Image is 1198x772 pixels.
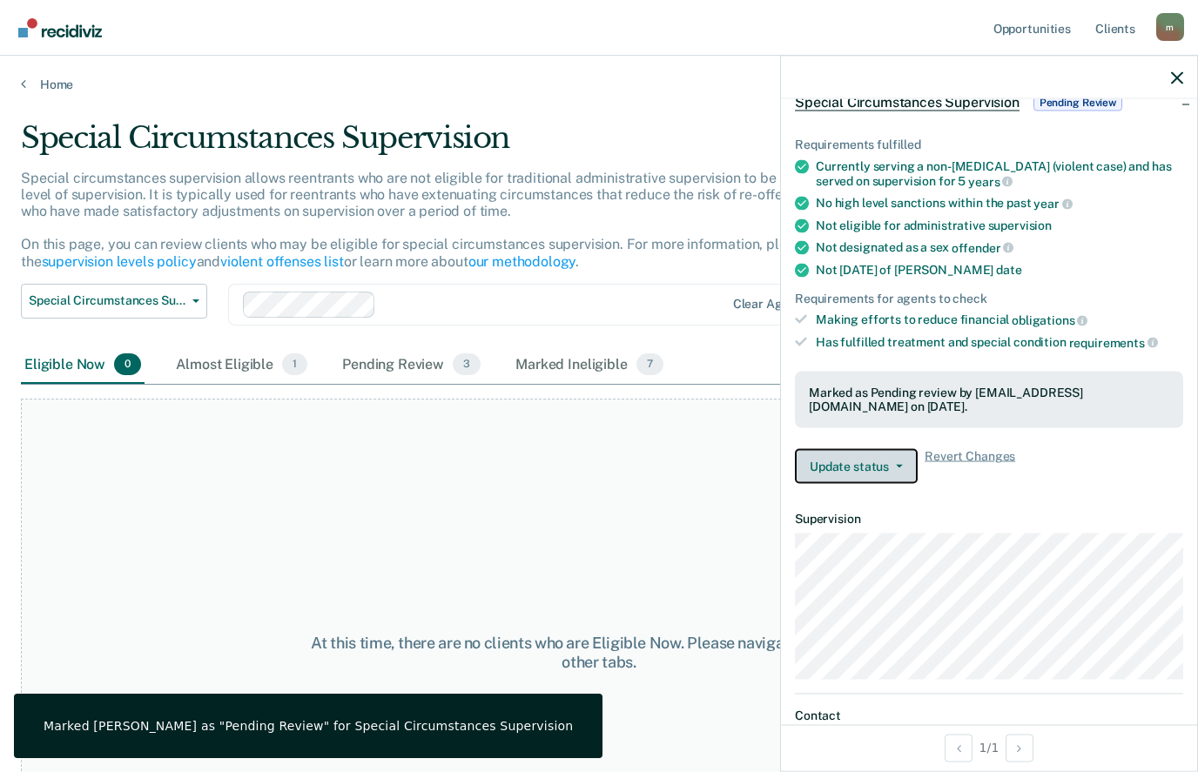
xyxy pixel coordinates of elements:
span: offender [952,240,1014,254]
span: obligations [1012,313,1087,327]
span: 0 [114,353,141,376]
div: Requirements fulfilled [795,138,1183,152]
button: Profile dropdown button [1156,13,1184,41]
div: Has fulfilled treatment and special condition [816,335,1183,351]
div: 1 / 1 [781,724,1197,770]
span: date [996,262,1021,276]
dt: Contact [795,708,1183,723]
span: Special Circumstances Supervision [795,94,1020,111]
span: Revert Changes [925,449,1015,484]
a: Home [21,77,1177,92]
span: supervision [988,218,1052,232]
span: year [1033,197,1072,211]
div: Marked Ineligible [512,346,667,385]
div: Special Circumstances Supervision [21,120,919,170]
a: our methodology [468,253,576,270]
span: 3 [453,353,481,376]
a: supervision levels policy [42,253,197,270]
div: At this time, there are no clients who are Eligible Now. Please navigate to one of the other tabs. [311,634,888,671]
div: Special Circumstances SupervisionPending Review [781,75,1197,131]
button: Update status [795,449,918,484]
div: Marked [PERSON_NAME] as "Pending Review" for Special Circumstances Supervision [44,718,573,734]
div: Not eligible for administrative [816,218,1183,233]
div: m [1156,13,1184,41]
div: Almost Eligible [172,346,311,385]
span: 7 [636,353,663,376]
button: Previous Opportunity [945,734,973,762]
div: Currently serving a non-[MEDICAL_DATA] (violent case) and has served on supervision for 5 [816,159,1183,189]
span: 1 [282,353,307,376]
dt: Supervision [795,512,1183,527]
a: violent offenses list [220,253,344,270]
div: Making efforts to reduce financial [816,312,1183,328]
p: Special circumstances supervision allows reentrants who are not eligible for traditional administ... [21,170,914,270]
span: Special Circumstances Supervision [29,293,185,308]
div: Not [DATE] of [PERSON_NAME] [816,262,1183,277]
img: Recidiviz [18,18,102,37]
div: Marked as Pending review by [EMAIL_ADDRESS][DOMAIN_NAME] on [DATE]. [809,385,1169,414]
div: No high level sanctions within the past [816,196,1183,211]
span: requirements [1069,335,1158,349]
span: years [968,174,1013,188]
div: Not designated as a sex [816,240,1183,256]
div: Eligible Now [21,346,145,385]
button: Next Opportunity [1006,734,1033,762]
div: Requirements for agents to check [795,291,1183,305]
div: Pending Review [339,346,484,385]
span: Pending Review [1033,94,1122,111]
div: Clear agents [733,297,807,312]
